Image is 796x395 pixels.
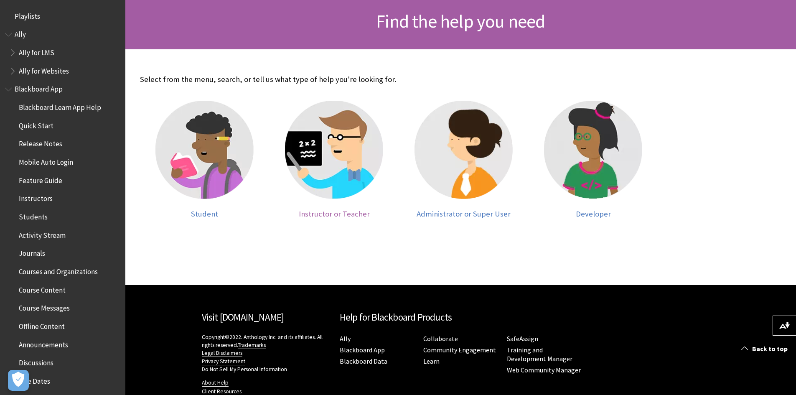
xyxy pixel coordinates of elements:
a: SafeAssign [507,334,538,343]
span: Mobile Auto Login [19,155,73,166]
p: Copyright©2022. Anthology Inc. and its affiliates. All rights reserved. [202,333,331,373]
a: Back to top [735,341,796,357]
span: Playlists [15,9,40,20]
span: Feature Guide [19,173,62,185]
nav: Book outline for Playlists [5,9,120,23]
a: Legal Disclaimers [202,349,242,357]
span: Courses and Organizations [19,265,98,276]
span: Administrator or Super User [417,209,511,219]
span: Course Content [19,283,66,294]
span: Activity Stream [19,228,66,240]
a: Blackboard App [340,346,385,354]
a: Blackboard Data [340,357,387,366]
span: Instructors [19,192,53,203]
span: Quick Start [19,119,53,130]
span: Discussions [19,356,53,367]
span: Developer [576,209,611,219]
nav: Book outline for Anthology Ally Help [5,28,120,78]
span: Ally for LMS [19,46,54,57]
a: About Help [202,379,229,387]
a: Developer [537,101,650,218]
span: Find the help you need [376,10,545,33]
p: Select from the menu, search, or tell us what type of help you're looking for. [140,74,658,85]
span: Blackboard Learn App Help [19,100,101,112]
a: Web Community Manager [507,366,581,375]
span: Instructor or Teacher [299,209,370,219]
span: Students [19,210,48,221]
a: Training and Development Manager [507,346,572,363]
span: Student [191,209,218,219]
span: Journals [19,247,45,258]
h2: Help for Blackboard Products [340,310,582,325]
a: Privacy Statement [202,358,245,365]
span: Ally [15,28,26,39]
span: Ally for Websites [19,64,69,75]
img: Instructor [285,101,383,199]
span: Course Messages [19,301,70,313]
a: Student Student [148,101,261,218]
span: Release Notes [19,137,62,148]
img: Administrator [415,101,513,199]
button: Open Preferences [8,370,29,391]
a: Instructor Instructor or Teacher [278,101,391,218]
span: Announcements [19,338,68,349]
a: Administrator Administrator or Super User [407,101,520,218]
a: Trademarks [238,341,266,349]
a: Collaborate [423,334,458,343]
span: Due Dates [19,374,50,385]
a: Do Not Sell My Personal Information [202,366,287,373]
span: Blackboard App [15,82,63,94]
a: Community Engagement [423,346,496,354]
a: Visit [DOMAIN_NAME] [202,311,284,323]
img: Student [155,101,254,199]
a: Learn [423,357,440,366]
a: Ally [340,334,351,343]
span: Offline Content [19,319,65,331]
